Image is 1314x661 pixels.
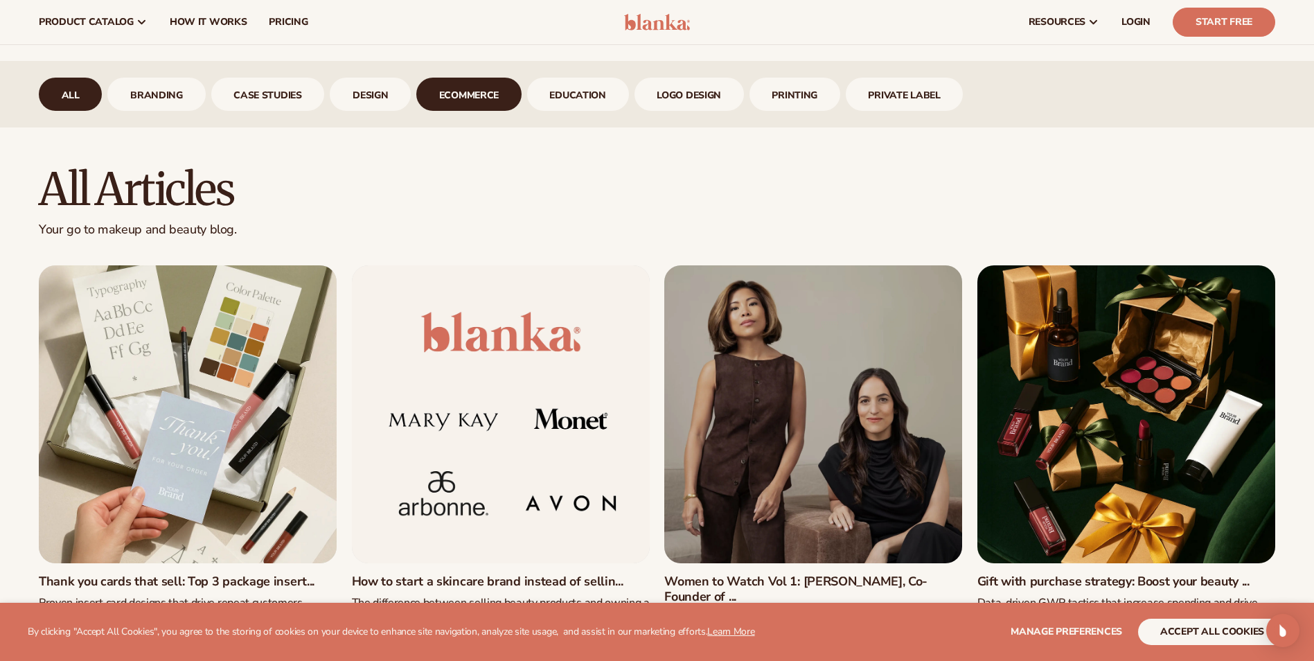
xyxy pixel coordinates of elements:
div: 9 / 9 [846,78,964,111]
a: design [330,78,411,111]
span: How It Works [170,17,247,28]
div: 6 / 9 [527,78,629,111]
h2: All articles [39,166,1275,213]
a: Learn More [707,625,754,638]
a: branding [107,78,205,111]
span: LOGIN [1121,17,1151,28]
p: By clicking "Accept All Cookies", you agree to the storing of cookies on your device to enhance s... [28,626,755,638]
span: pricing [269,17,308,28]
p: Your go to makeup and beauty blog. [39,222,1275,238]
span: product catalog [39,17,134,28]
div: 1 / 9 [39,78,102,111]
a: Education [527,78,629,111]
div: 7 / 9 [634,78,744,111]
div: 3 / 9 [211,78,325,111]
img: logo [624,14,690,30]
button: accept all cookies [1138,619,1286,645]
div: 8 / 9 [749,78,840,111]
a: Start Free [1173,8,1275,37]
a: ecommerce [416,78,522,111]
a: How to start a skincare brand instead of sellin... [352,574,650,590]
a: logo design [634,78,744,111]
a: printing [749,78,840,111]
a: Thank you cards that sell: Top 3 package insert... [39,574,337,590]
span: Manage preferences [1011,625,1122,638]
div: 2 / 9 [107,78,205,111]
button: Manage preferences [1011,619,1122,645]
a: Private Label [846,78,964,111]
a: Women to Watch Vol 1: [PERSON_NAME], Co-Founder of ... [664,574,962,604]
a: All [39,78,102,111]
div: 4 / 9 [330,78,411,111]
span: resources [1029,17,1085,28]
div: Open Intercom Messenger [1266,614,1299,647]
div: 5 / 9 [416,78,522,111]
a: case studies [211,78,325,111]
a: Gift with purchase strategy: Boost your beauty ... [977,574,1275,590]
